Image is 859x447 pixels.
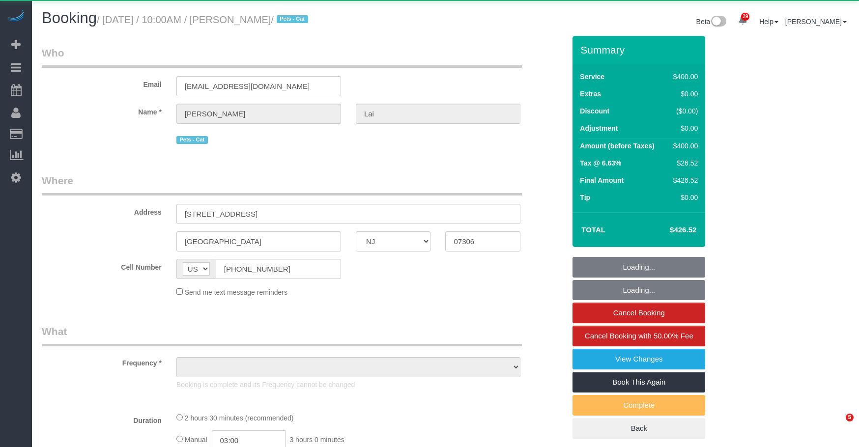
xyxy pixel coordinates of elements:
input: Zip Code [445,231,520,251]
input: Last Name [356,104,520,124]
a: Cancel Booking [573,303,705,323]
a: Cancel Booking with 50.00% Fee [573,326,705,346]
label: Final Amount [580,175,624,185]
label: Service [580,72,604,82]
a: 29 [733,10,752,31]
a: Beta [696,18,727,26]
label: Adjustment [580,123,618,133]
span: Manual [185,436,207,444]
a: [PERSON_NAME] [785,18,847,26]
label: Duration [34,412,169,425]
input: First Name [176,104,341,124]
span: Pets - Cat [277,15,308,23]
div: ($0.00) [669,106,698,116]
a: View Changes [573,349,705,369]
label: Tax @ 6.63% [580,158,621,168]
div: $0.00 [669,123,698,133]
legend: Where [42,173,522,196]
div: $426.52 [669,175,698,185]
div: $26.52 [669,158,698,168]
p: Booking is complete and its Frequency cannot be changed [176,380,520,390]
div: $400.00 [669,141,698,151]
div: $0.00 [669,193,698,202]
span: Send me text message reminders [185,288,287,296]
span: 29 [741,13,749,21]
iframe: Intercom live chat [826,414,849,437]
strong: Total [581,225,605,234]
label: Cell Number [34,259,169,272]
input: Email [176,76,341,96]
span: 5 [846,414,854,421]
span: Booking [42,9,97,27]
label: Email [34,76,169,89]
input: City [176,231,341,251]
div: $0.00 [669,89,698,99]
label: Name * [34,104,169,117]
span: / [271,14,311,25]
img: New interface [710,16,726,28]
span: 3 hours 0 minutes [289,436,344,444]
legend: What [42,324,522,346]
a: Back [573,418,705,439]
label: Extras [580,89,601,99]
label: Discount [580,106,609,116]
legend: Who [42,46,522,68]
span: 2 hours 30 minutes (recommended) [185,414,294,422]
div: $400.00 [669,72,698,82]
label: Tip [580,193,590,202]
span: Cancel Booking with 50.00% Fee [585,332,693,340]
a: Help [759,18,778,26]
a: Book This Again [573,372,705,392]
label: Address [34,204,169,217]
img: Automaid Logo [6,10,26,24]
span: Pets - Cat [176,136,208,144]
input: Cell Number [216,259,341,279]
label: Amount (before Taxes) [580,141,654,151]
h4: $426.52 [640,226,696,234]
small: / [DATE] / 10:00AM / [PERSON_NAME] [97,14,311,25]
h3: Summary [580,44,700,56]
label: Frequency * [34,355,169,368]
